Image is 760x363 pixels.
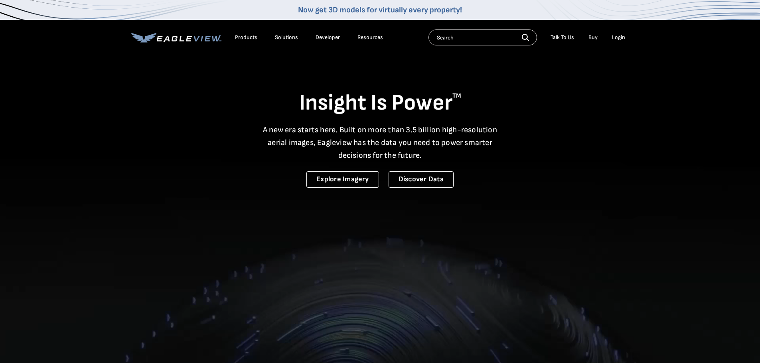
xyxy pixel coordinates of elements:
a: Developer [316,34,340,41]
sup: TM [452,92,461,100]
div: Resources [357,34,383,41]
div: Solutions [275,34,298,41]
h1: Insight Is Power [131,89,629,117]
a: Discover Data [389,171,454,188]
div: Talk To Us [551,34,574,41]
p: A new era starts here. Built on more than 3.5 billion high-resolution aerial images, Eagleview ha... [258,124,502,162]
input: Search [428,29,537,45]
div: Login [612,34,625,41]
div: Products [235,34,257,41]
a: Now get 3D models for virtually every property! [298,5,462,15]
a: Buy [588,34,598,41]
a: Explore Imagery [306,171,379,188]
